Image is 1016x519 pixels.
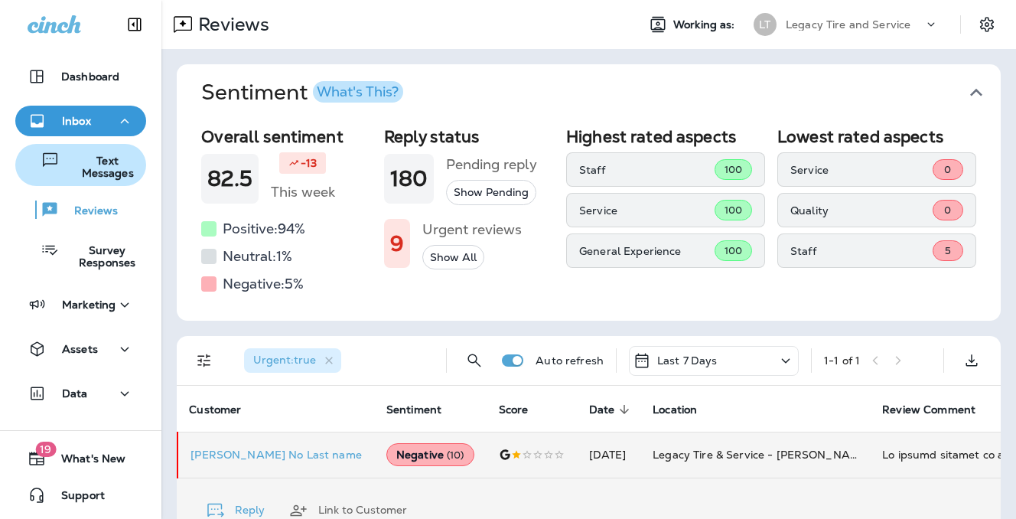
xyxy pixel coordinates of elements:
[446,152,537,177] h5: Pending reply
[653,403,697,416] span: Location
[459,345,490,376] button: Search Reviews
[62,343,98,355] p: Assets
[882,403,975,416] span: Review Comment
[386,443,474,466] div: Negative
[244,348,341,373] div: Urgent:true
[271,180,335,204] h5: This week
[15,233,146,276] button: Survey Responses
[725,244,742,257] span: 100
[384,127,554,146] h2: Reply status
[201,80,403,106] h1: Sentiment
[754,13,777,36] div: LT
[189,403,241,416] span: Customer
[59,244,140,269] p: Survey Responses
[62,115,91,127] p: Inbox
[223,217,305,241] h5: Positive: 94 %
[35,442,56,457] span: 19
[253,353,316,367] span: Urgent : true
[62,387,88,400] p: Data
[15,378,146,409] button: Data
[579,245,715,257] p: General Experience
[59,204,118,219] p: Reviews
[15,289,146,320] button: Marketing
[46,489,105,508] span: Support
[577,432,641,478] td: [DATE]
[944,204,951,217] span: 0
[579,164,715,176] p: Staff
[945,244,951,257] span: 5
[673,18,738,31] span: Working as:
[113,9,156,40] button: Collapse Sidebar
[579,204,715,217] p: Service
[447,449,464,462] span: ( 10 )
[223,244,292,269] h5: Neutral: 1 %
[956,345,987,376] button: Export as CSV
[790,245,933,257] p: Staff
[499,403,549,416] span: Score
[973,11,1001,38] button: Settings
[60,155,140,179] p: Text Messages
[192,13,269,36] p: Reviews
[15,194,146,226] button: Reviews
[301,155,317,171] p: -13
[189,345,220,376] button: Filters
[777,127,976,146] h2: Lowest rated aspects
[422,217,522,242] h5: Urgent reviews
[824,354,860,367] div: 1 - 1 of 1
[390,231,404,256] h1: 9
[15,61,146,92] button: Dashboard
[207,166,252,191] h1: 82.5
[589,403,615,416] span: Date
[61,70,119,83] p: Dashboard
[189,64,1013,121] button: SentimentWhat's This?
[386,403,461,416] span: Sentiment
[223,272,304,296] h5: Negative: 5 %
[390,166,428,191] h1: 180
[786,18,910,31] p: Legacy Tire and Service
[177,121,1001,321] div: SentimentWhat's This?
[15,443,146,474] button: 19What's New
[653,403,717,416] span: Location
[882,403,995,416] span: Review Comment
[944,163,951,176] span: 0
[189,403,261,416] span: Customer
[422,245,484,270] button: Show All
[190,449,362,461] p: [PERSON_NAME] No Last name
[62,299,116,311] p: Marketing
[201,127,371,146] h2: Overall sentiment
[15,106,146,136] button: Inbox
[790,164,933,176] p: Service
[536,354,604,367] p: Auto refresh
[566,127,765,146] h2: Highest rated aspects
[15,480,146,511] button: Support
[386,403,441,416] span: Sentiment
[725,204,742,217] span: 100
[317,85,399,99] div: What's This?
[657,354,718,367] p: Last 7 Days
[15,334,146,364] button: Assets
[725,163,742,176] span: 100
[446,180,536,205] button: Show Pending
[790,204,933,217] p: Quality
[589,403,635,416] span: Date
[190,449,362,461] div: Click to view Customer Drawer
[499,403,529,416] span: Score
[313,81,403,103] button: What's This?
[15,144,146,186] button: Text Messages
[46,452,125,471] span: What's New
